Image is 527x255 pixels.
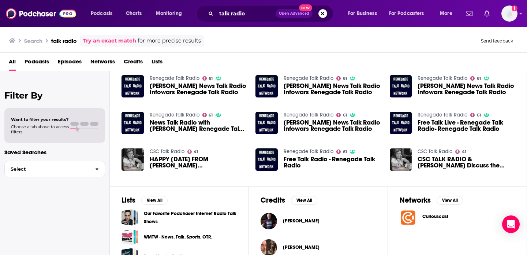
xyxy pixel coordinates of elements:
[150,83,247,95] a: David Knight News Talk Radio Infowars Renegade Talk Radio
[141,196,168,205] button: View All
[150,156,247,169] span: HAPPY [DATE] FROM [PERSON_NAME] [PERSON_NAME] & CSC TALK RADIO - CSC Talk Radio
[150,119,247,132] span: News Talk Radio with [PERSON_NAME] Renegade Talk Radio
[390,112,412,134] img: Free Talk Live - Renegade Talk Radio- Renegade Talk Radio
[276,9,313,18] button: Open AdvancedNew
[90,56,115,71] a: Networks
[122,112,144,134] a: News Talk Radio with David Knight Renegade Talk Radio
[9,56,16,71] a: All
[284,119,381,132] a: David Knight News Talk Radio Infowars Renegade Talk Radio
[422,214,448,219] span: Curiouscast
[390,148,412,171] a: CSC TALK RADIO & Tom DeWeese Discuss the Electoral College - CSC Talk Radio
[144,233,212,241] a: WMTW - News. Talk. Sports. OTR.
[144,210,237,226] a: Our Favorite Podchaser Internet Radio Talk Shows
[418,156,515,169] span: CSC TALK RADIO & [PERSON_NAME] Discuss the Electoral College - CSC Talk Radio
[150,75,199,81] a: Renegade Talk Radio
[418,148,452,155] a: CSC Talk Radio
[261,213,277,229] img: Jay Are
[284,156,381,169] span: Free Talk Radio - Renegade Talk Radio
[437,196,463,205] button: View All
[348,8,377,19] span: For Business
[336,113,347,117] a: 61
[255,112,278,134] img: David Knight News Talk Radio Infowars Renegade Talk Radio
[284,83,381,95] span: [PERSON_NAME] News Talk Radio Infowars Renegade Talk Radio
[501,5,517,22] span: Logged in as VHannley
[384,8,435,19] button: open menu
[418,75,467,81] a: Renegade Talk Radio
[6,7,76,21] img: Podchaser - Follow, Share and Rate Podcasts
[284,75,333,81] a: Renegade Talk Radio
[83,37,136,45] a: Try an exact match
[209,114,213,117] span: 61
[400,209,515,226] a: Curiouscast logoCuriouscast
[150,148,184,155] a: CSC Talk Radio
[400,196,463,205] a: NetworksView All
[470,113,481,117] a: 61
[5,167,89,171] span: Select
[91,8,112,19] span: Podcasts
[343,8,386,19] button: open menu
[122,196,135,205] h2: Lists
[512,5,517,11] svg: Add a profile image
[440,8,452,19] span: More
[477,77,481,80] span: 61
[124,56,143,71] a: Credits
[152,56,162,71] a: Lists
[400,196,431,205] h2: Networks
[418,156,515,169] a: CSC TALK RADIO & Tom DeWeese Discuss the Electoral College - CSC Talk Radio
[343,77,347,80] span: 61
[202,113,213,117] a: 61
[11,124,69,134] span: Choose a tab above to access filters.
[255,148,278,171] img: Free Talk Radio - Renegade Talk Radio
[58,56,82,71] a: Episodes
[122,209,138,226] a: Our Favorite Podchaser Internet Radio Talk Shows
[24,37,42,44] h3: Search
[390,75,412,97] img: David Knight News Talk Radio Infowars Renegade Talk Radio
[209,77,213,80] span: 61
[284,83,381,95] a: David Knight News Talk Radio Infowars Renegade Talk Radio
[481,7,493,20] a: Show notifications dropdown
[455,149,466,154] a: 41
[4,149,105,156] p: Saved Searches
[336,149,347,154] a: 61
[418,119,515,132] span: Free Talk Live - Renegade Talk Radio- Renegade Talk Radio
[343,114,347,117] span: 61
[194,150,198,154] span: 41
[283,218,319,224] a: Jay Are
[4,161,105,177] button: Select
[4,90,105,101] h2: Filter By
[86,8,122,19] button: open menu
[150,119,247,132] a: News Talk Radio with David Knight Renegade Talk Radio
[121,8,146,19] a: Charts
[25,56,49,71] a: Podcasts
[477,114,481,117] span: 61
[255,75,278,97] img: David Knight News Talk Radio Infowars Renegade Talk Radio
[463,7,475,20] a: Show notifications dropdown
[501,5,517,22] img: User Profile
[150,83,247,95] span: [PERSON_NAME] News Talk Radio Infowars Renegade Talk Radio
[462,150,466,154] span: 41
[122,148,144,171] img: HAPPY LABOR DAY FROM BETH ANN & CSC TALK RADIO - CSC Talk Radio
[279,12,309,15] span: Open Advanced
[418,83,515,95] a: David Knight News Talk Radio Infowars Renegade Talk Radio
[202,76,213,81] a: 61
[389,8,424,19] span: For Podcasters
[418,112,467,118] a: Renegade Talk Radio
[151,8,191,19] button: open menu
[122,229,138,245] a: WMTW - News. Talk. Sports. OTR.
[261,196,285,205] h2: Credits
[336,76,347,81] a: 61
[138,37,201,45] span: for more precise results
[400,209,416,226] img: Curiouscast logo
[284,119,381,132] span: [PERSON_NAME] News Talk Radio Infowars Renegade Talk Radio
[261,196,317,205] a: CreditsView All
[11,117,69,122] span: Want to filter your results?
[261,209,376,233] button: Jay AreJay Are
[156,8,182,19] span: Monitoring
